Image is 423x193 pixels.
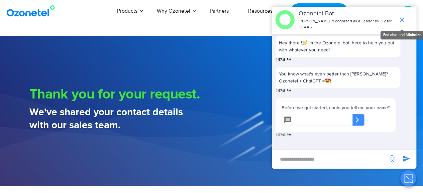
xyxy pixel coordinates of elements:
a: Request a Demo [291,3,348,19]
span: 4:57:13 PM [276,133,291,138]
h1: Thank you for your request. [29,86,212,103]
span: end chat or minimize [395,13,409,26]
span: 4:57:13 PM [276,57,291,62]
img: 😍 [325,78,330,83]
span: send message [400,152,413,165]
p: Before we get started, could you tell me your name? [282,104,390,111]
img: header [275,10,295,29]
button: Close chat [400,170,416,186]
p: Hey there ! I'm the Ozonetel bot, here to help you out with whatever you need! [279,39,397,53]
p: [PERSON_NAME] recognized as a Leader by G2 for CCAAS [299,18,395,30]
p: Ozonetel Bot [299,9,395,18]
div: new-msg-input [275,153,385,165]
span: 4:57:13 PM [276,88,291,93]
img: 👋 [302,40,307,45]
h3: We've shared your contact details with our sales team. [29,106,212,132]
p: You know what's even better than [PERSON_NAME]? Ozonetel + ChatGPT = ! [279,70,397,84]
span: send message [386,152,399,165]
